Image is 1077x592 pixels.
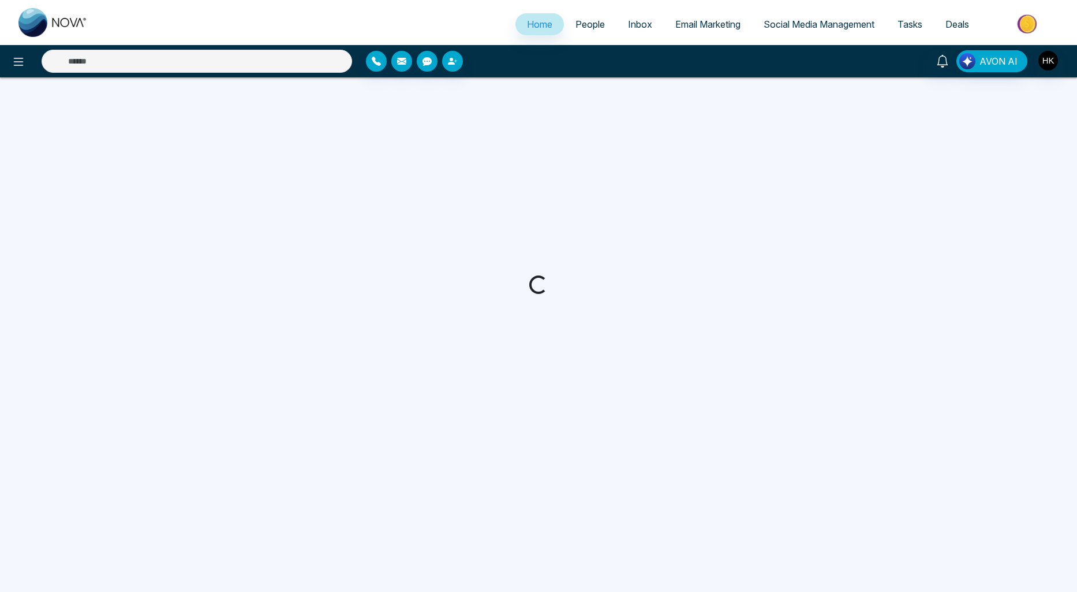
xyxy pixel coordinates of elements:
[979,54,1018,68] span: AVON AI
[664,13,752,35] a: Email Marketing
[959,53,975,69] img: Lead Flow
[886,13,934,35] a: Tasks
[564,13,616,35] a: People
[18,8,88,37] img: Nova CRM Logo
[675,18,741,30] span: Email Marketing
[527,18,552,30] span: Home
[934,13,981,35] a: Deals
[575,18,605,30] span: People
[986,11,1070,37] img: Market-place.gif
[764,18,874,30] span: Social Media Management
[1038,51,1058,70] img: User Avatar
[897,18,922,30] span: Tasks
[752,13,886,35] a: Social Media Management
[956,50,1027,72] button: AVON AI
[628,18,652,30] span: Inbox
[945,18,969,30] span: Deals
[616,13,664,35] a: Inbox
[515,13,564,35] a: Home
